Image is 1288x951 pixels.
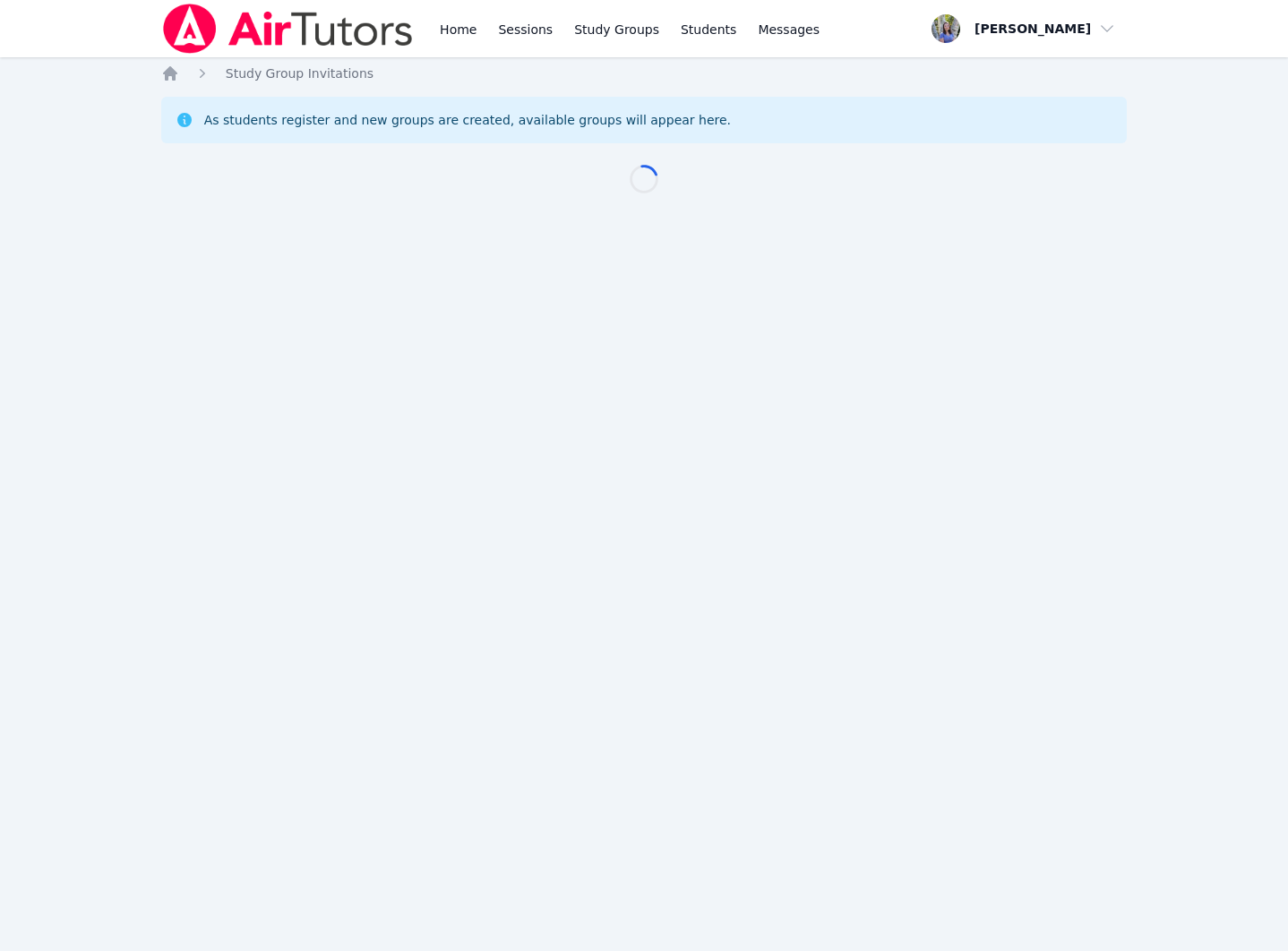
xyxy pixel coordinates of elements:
[226,66,374,81] span: Study Group Invitations
[204,111,731,129] div: As students register and new groups are created, available groups will appear here.
[758,21,820,39] span: Messages
[226,64,374,82] a: Study Group Invitations
[161,64,1128,82] nav: Breadcrumb
[161,4,415,54] img: Air Tutors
